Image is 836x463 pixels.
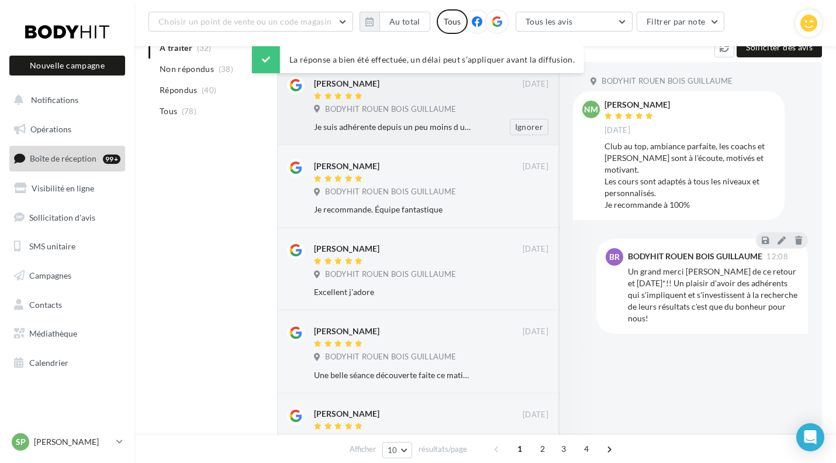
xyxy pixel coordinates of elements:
div: Excellent j'adore [314,286,472,298]
div: 99+ [103,155,120,164]
div: [PERSON_NAME] [314,408,379,420]
span: Sollicitation d'avis [29,212,95,222]
span: Nm [584,104,598,115]
div: La réponse a bien été effectuée, un délai peut s’appliquer avant la diffusion. [252,46,584,73]
span: BODYHIT ROUEN BOIS GUILLAUME [325,104,456,115]
span: Boîte de réception [30,153,96,163]
span: [DATE] [604,125,630,136]
span: [DATE] [523,327,548,337]
p: [PERSON_NAME] [34,436,112,448]
span: Opérations [30,124,71,134]
div: Un grand merci [PERSON_NAME] de ce retour et [DATE]*!! Un plaisir d'avoir des adhérents qui s'imp... [628,266,799,324]
a: Contacts [7,293,127,317]
div: Open Intercom Messenger [796,423,824,451]
button: Au total [360,12,430,32]
span: Calendrier [29,358,68,368]
span: Médiathèque [29,328,77,338]
span: 2 [533,440,552,458]
span: 12:08 [766,253,788,260]
div: [PERSON_NAME] [314,78,379,90]
a: Boîte de réception99+ [7,146,127,171]
span: 4 [577,440,596,458]
button: Solliciter des avis [737,37,822,57]
div: [PERSON_NAME] [604,101,670,109]
button: Filtrer par note [637,12,725,32]
span: [DATE] [523,410,548,420]
span: Visibilité en ligne [32,183,94,193]
span: (40) [202,85,216,95]
span: Tous les avis [526,16,573,26]
span: [DATE] [523,162,548,172]
span: 1 [510,440,529,458]
span: SMS unitaire [29,241,75,251]
span: résultats/page [419,444,467,455]
div: Je suis adhérente depuis un peu moins d un an et inscrite à [GEOGRAPHIC_DATA] . Je remercie l équ... [314,121,472,133]
button: Ignorer [510,119,548,135]
a: Visibilité en ligne [7,176,127,201]
div: Tous [437,9,468,34]
span: Non répondus [160,63,214,75]
button: 10 [382,442,412,458]
div: BODYHIT ROUEN BOIS GUILLAUME [628,252,762,260]
div: [PERSON_NAME] [314,160,379,172]
span: Contacts [29,300,62,310]
span: [DATE] [523,244,548,255]
a: Campagnes [7,263,127,288]
span: Afficher [350,444,376,455]
span: (38) [219,64,233,74]
span: [DATE] [523,79,548,90]
span: 3 [554,440,573,458]
a: Opérations [7,117,127,142]
span: Campagnes [29,270,71,280]
span: Notifications [31,95,78,105]
div: [PERSON_NAME] [314,325,379,337]
a: Médiathèque [7,321,127,346]
button: Au total [379,12,430,32]
div: Club au top, ambiance parfaite, les coachs et [PERSON_NAME] sont à l’écoute, motivés et motivant.... [604,140,775,211]
div: [PERSON_NAME] [314,243,379,255]
span: BR [609,251,620,263]
span: Choisir un point de vente ou un code magasin [158,16,331,26]
span: BODYHIT ROUEN BOIS GUILLAUME [325,187,456,197]
div: Je recommande. Équipe fantastique [314,204,472,215]
button: Nouvelle campagne [9,56,125,76]
a: SMS unitaire [7,234,127,259]
a: Sollicitation d'avis [7,205,127,230]
button: Choisir un point de vente ou un code magasin [148,12,353,32]
span: BODYHIT ROUEN BOIS GUILLAUME [325,434,456,445]
span: SP [16,436,26,448]
span: BODYHIT ROUEN BOIS GUILLAUME [602,76,733,87]
span: BODYHIT ROUEN BOIS GUILLAUME [325,269,456,280]
button: Notifications [7,88,123,112]
a: SP [PERSON_NAME] [9,431,125,453]
a: Calendrier [7,351,127,375]
div: Une belle séance découverte faite ce matin ; Une équipe très sympathique et très professionnelle ... [314,369,472,381]
span: Tous [160,105,177,117]
span: Répondus [160,84,198,96]
span: BODYHIT ROUEN BOIS GUILLAUME [325,352,456,362]
span: (78) [182,107,196,116]
button: Tous les avis [516,12,633,32]
span: 10 [388,445,398,455]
